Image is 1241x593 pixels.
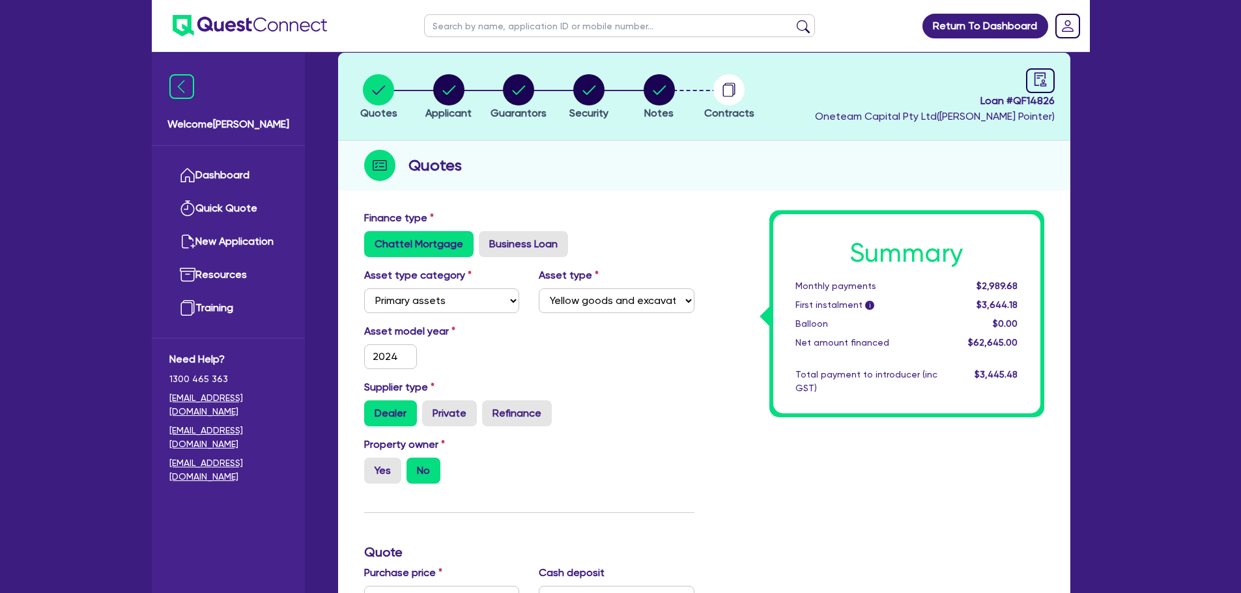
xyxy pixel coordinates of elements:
a: [EMAIL_ADDRESS][DOMAIN_NAME] [169,456,287,484]
a: Dropdown toggle [1051,9,1085,43]
button: Guarantors [490,74,547,122]
label: Supplier type [364,379,435,395]
a: [EMAIL_ADDRESS][DOMAIN_NAME] [169,391,287,419]
button: Contracts [704,74,755,122]
span: Quotes [360,107,397,119]
a: Quick Quote [169,192,287,225]
a: [EMAIL_ADDRESS][DOMAIN_NAME] [169,424,287,451]
img: step-icon [364,150,395,181]
button: Notes [643,74,676,122]
div: Balloon [786,317,947,331]
span: Security [569,107,608,119]
span: Welcome [PERSON_NAME] [167,117,289,132]
span: audit [1033,72,1048,87]
span: Loan # QF14826 [815,93,1055,109]
img: training [180,300,195,316]
img: resources [180,267,195,283]
label: Asset type category [364,268,472,283]
label: Refinance [482,400,552,426]
a: audit [1026,68,1055,93]
div: Total payment to introducer (inc GST) [786,368,947,395]
label: Finance type [364,210,434,226]
div: Net amount financed [786,336,947,350]
h1: Summary [795,238,1018,269]
span: Notes [644,107,674,119]
button: Applicant [425,74,472,122]
button: Quotes [360,74,398,122]
img: icon-menu-close [169,74,194,99]
a: Return To Dashboard [922,14,1048,38]
label: Business Loan [479,231,568,257]
label: Private [422,400,477,426]
a: Dashboard [169,159,287,192]
span: Applicant [425,107,472,119]
span: Need Help? [169,352,287,367]
img: quick-quote [180,200,195,216]
label: Asset model year [354,324,530,339]
div: First instalment [786,298,947,312]
input: Search by name, application ID or mobile number... [424,14,815,37]
div: Monthly payments [786,279,947,293]
label: Yes [364,458,401,484]
label: Purchase price [364,565,442,581]
label: Cash deposit [539,565,605,581]
a: Resources [169,258,287,292]
span: Guarantors [491,107,547,119]
span: 1300 465 363 [169,372,287,386]
label: Dealer [364,400,417,426]
label: No [407,458,440,484]
img: quest-connect-logo-blue [173,15,327,36]
span: $62,645.00 [968,337,1018,348]
a: Training [169,292,287,325]
span: $3,644.18 [977,299,1018,310]
img: new-application [180,234,195,249]
span: Contracts [704,107,754,119]
span: $3,445.48 [975,369,1018,379]
span: $0.00 [993,318,1018,329]
span: Oneteam Capital Pty Ltd ( [PERSON_NAME] Pointer ) [815,110,1055,122]
label: Property owner [364,437,445,452]
label: Asset type [539,268,599,283]
span: $2,989.68 [977,281,1018,291]
h2: Quotes [408,154,462,177]
label: Chattel Mortgage [364,231,474,257]
button: Security [569,74,609,122]
h3: Quote [364,544,694,560]
span: i [865,301,874,310]
a: New Application [169,225,287,258]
